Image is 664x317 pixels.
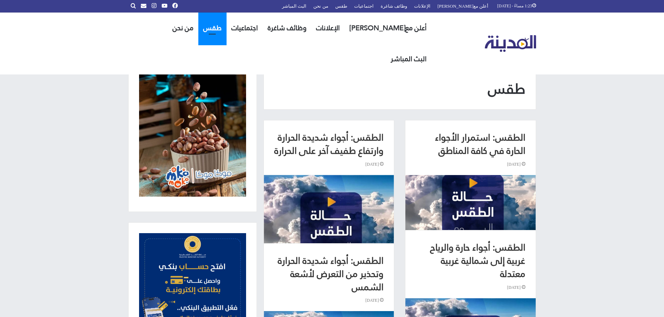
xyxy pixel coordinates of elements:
[365,161,383,168] span: [DATE]
[263,13,311,43] a: وظائف شاغرة
[430,238,525,283] a: الطقس: أجواء حارة والرياح غربية إلى شمالية غربية معتدلة
[507,161,525,168] span: [DATE]
[435,128,525,159] a: الطقس: استمرار الأجواء الحارة في كافة المناطق
[227,13,263,43] a: اجتماعيات
[198,13,227,43] a: طقس
[405,175,535,253] a: الطقس: استمرار الأجواء الحارة في كافة المناطق
[405,175,535,253] img: صورة الطقس: استمرار الأجواء الحارة في كافة المناطق
[264,175,394,291] a: الطقس: أجواء شديدة الحرارة وارتفاع طفيف آخر على الحرارة
[311,13,345,43] a: الإعلانات
[365,297,383,304] span: [DATE]
[274,128,383,159] a: الطقس: أجواء شديدة الحرارة وارتفاع طفيف آخر على الحرارة
[274,79,525,99] h1: طقس
[278,252,383,296] a: الطقس: أجواء شديدة الحرارة وتحذير من التعرض لأشعة الشمس
[168,13,198,43] a: من نحن
[345,13,432,43] a: أعلن مع[PERSON_NAME]
[485,35,536,52] img: تلفزيون المدينة
[264,175,394,291] img: صورة الطقس: أجواء شديدة الحرارة وارتفاع طفيف آخر على الحرارة
[386,43,432,74] a: البث المباشر
[507,284,525,291] span: [DATE]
